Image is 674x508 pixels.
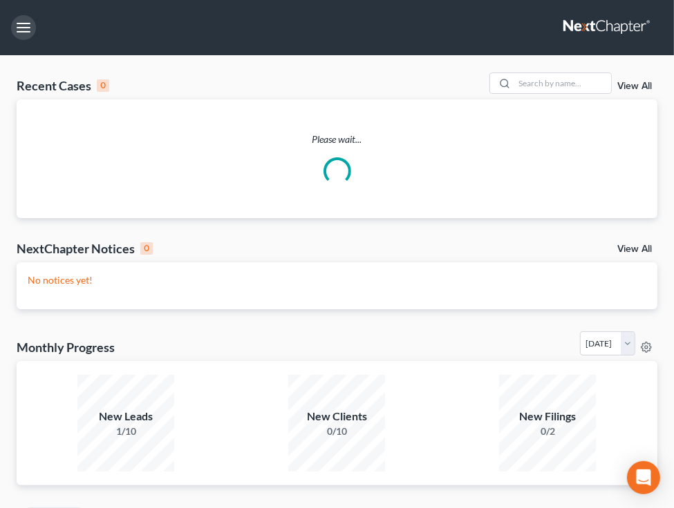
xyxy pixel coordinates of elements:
div: NextChapter Notices [17,240,153,257]
div: New Leads [77,409,174,424]
h3: Monthly Progress [17,339,115,355]
div: New Clients [288,409,385,424]
a: View All [617,244,652,254]
div: 0/10 [288,424,385,438]
p: No notices yet! [28,273,646,287]
input: Search by name... [514,73,611,93]
div: 0/2 [499,424,596,438]
div: 0 [97,79,109,92]
div: Recent Cases [17,77,109,94]
p: Please wait... [17,133,657,146]
a: View All [617,81,652,91]
div: Open Intercom Messenger [627,461,660,494]
div: New Filings [499,409,596,424]
div: 0 [140,242,153,255]
div: 1/10 [77,424,174,438]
